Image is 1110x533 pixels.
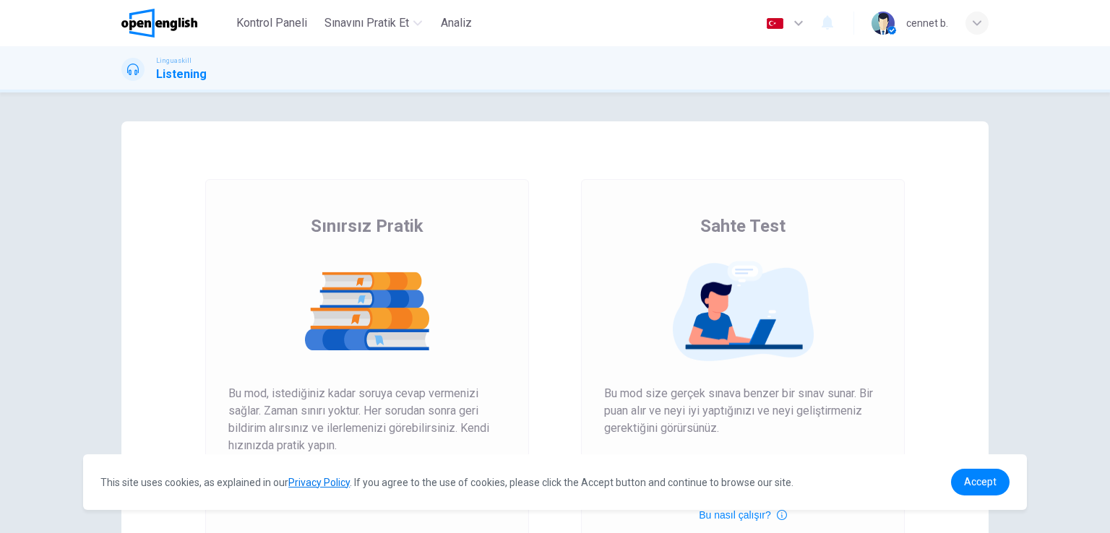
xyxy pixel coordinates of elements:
[700,214,786,238] span: Sahte Test
[83,454,1027,510] div: cookieconsent
[319,10,428,36] button: Sınavını Pratik Et
[228,385,506,454] span: Bu mod, istediğiniz kadar soruya cevap vermenizi sağlar. Zaman sınırı yoktur. Her sorudan sonra g...
[441,14,472,32] span: Analiz
[766,18,784,29] img: tr
[311,214,423,238] span: Sınırsız Pratik
[156,66,207,83] h1: Listening
[156,56,192,66] span: Linguaskill
[236,14,307,32] span: Kontrol Paneli
[288,477,350,488] a: Privacy Policy
[964,476,997,487] span: Accept
[434,10,480,36] button: Analiz
[324,14,409,32] span: Sınavını Pratik Et
[121,9,197,38] img: OpenEnglish logo
[872,12,895,35] img: Profile picture
[951,469,1010,495] a: dismiss cookie message
[121,9,231,38] a: OpenEnglish logo
[906,14,948,32] div: cennet b.
[699,506,787,524] button: Bu nasıl çalışır?
[604,385,882,437] span: Bu mod size gerçek sınava benzer bir sınav sunar. Bir puan alır ve neyi iyi yaptığınızı ve neyi g...
[231,10,313,36] button: Kontrol Paneli
[100,477,793,488] span: This site uses cookies, as explained in our . If you agree to the use of cookies, please click th...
